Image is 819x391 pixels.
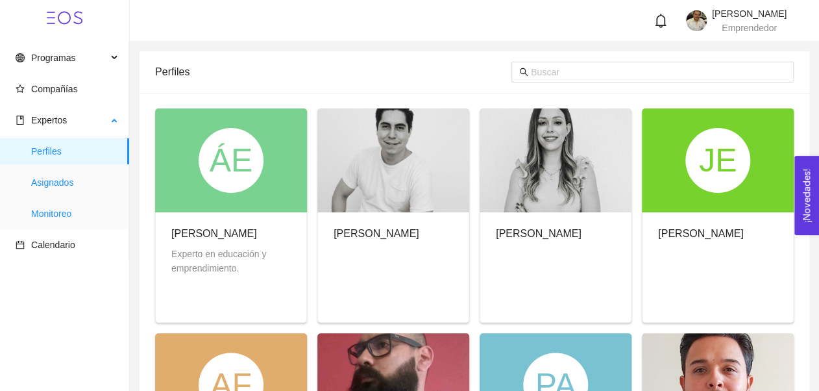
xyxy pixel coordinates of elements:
[31,84,78,94] span: Compañías
[16,84,25,94] span: star
[31,201,119,227] span: Monitoreo
[685,128,750,193] div: JE
[658,225,744,242] div: [PERSON_NAME]
[496,225,581,242] div: [PERSON_NAME]
[31,138,119,164] span: Perfiles
[686,10,707,31] img: 1655403500233-Foto%20Gabriel%20%20Rincon.JPG
[334,225,419,242] div: [PERSON_NAME]
[16,240,25,249] span: calendar
[31,115,67,125] span: Expertos
[31,53,75,63] span: Programas
[519,68,528,77] span: search
[31,240,75,250] span: Calendario
[531,65,786,79] input: Buscar
[155,53,511,90] div: Perfiles
[31,170,119,195] span: Asignados
[16,53,25,62] span: global
[171,247,291,275] div: Experto en educación y emprendimiento.
[654,14,668,28] span: bell
[171,225,291,242] div: [PERSON_NAME]
[722,23,777,33] span: Emprendedor
[712,8,787,19] span: [PERSON_NAME]
[16,116,25,125] span: book
[199,128,263,193] div: ÁE
[794,156,819,235] button: Open Feedback Widget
